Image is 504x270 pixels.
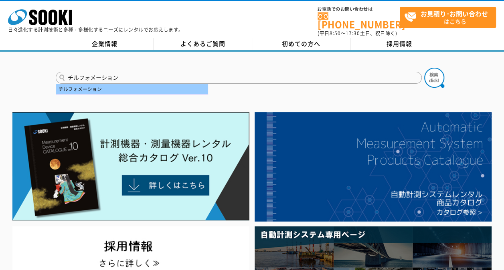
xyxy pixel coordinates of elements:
img: Catalog Ver10 [12,112,249,221]
a: [PHONE_NUMBER] [318,12,400,29]
span: 8:50 [330,30,341,37]
div: チルフォメーション [56,84,208,94]
strong: お見積り･お問い合わせ [421,9,488,18]
input: 商品名、型式、NETIS番号を入力してください [56,72,422,84]
img: 自動計測システムカタログ [255,112,492,222]
a: よくあるご質問 [154,38,252,50]
a: 採用情報 [350,38,449,50]
span: (平日 ～ 土日、祝日除く) [318,30,397,37]
a: 企業情報 [56,38,154,50]
img: btn_search.png [424,68,444,88]
a: お見積り･お問い合わせはこちら [400,7,496,28]
span: 17:30 [346,30,360,37]
span: はこちら [404,7,496,27]
p: 日々進化する計測技術と多種・多様化するニーズにレンタルでお応えします。 [8,27,184,32]
a: 初めての方へ [252,38,350,50]
span: 初めての方へ [282,39,320,48]
span: お電話でのお問い合わせは [318,7,400,12]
